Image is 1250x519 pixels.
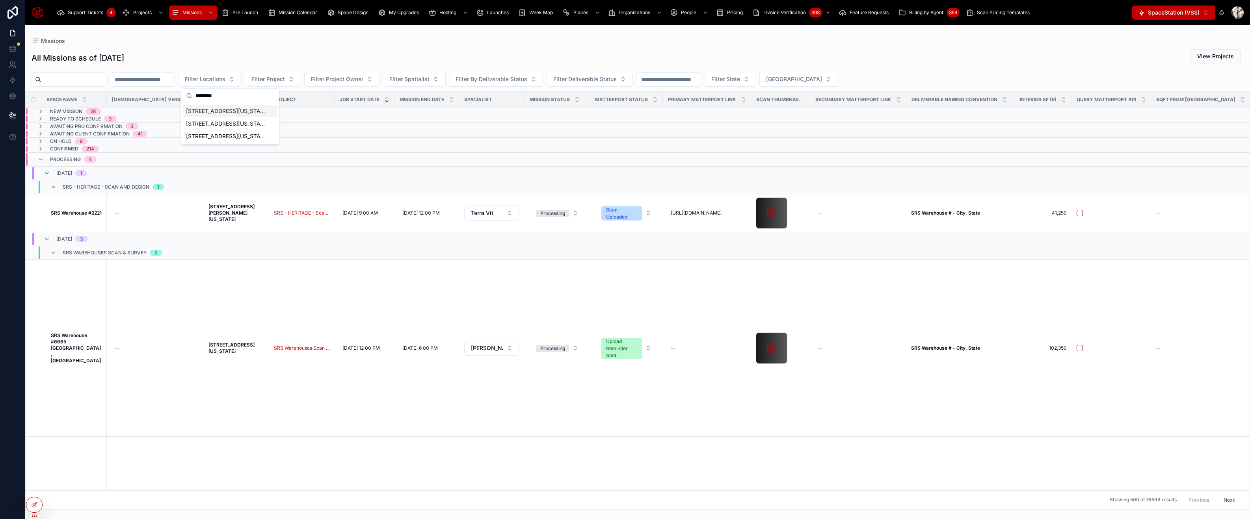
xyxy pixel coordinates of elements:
span: Interior SF (E) [1020,96,1057,103]
div: 3 [130,123,134,130]
span: Awaiting Pro Confirmation [50,123,123,130]
a: Select Button [464,340,520,356]
button: Select Button [547,72,633,87]
span: -- [1156,210,1161,216]
a: Week Map [516,6,558,20]
span: Places [573,9,588,16]
span: [PERSON_NAME] [471,344,503,352]
span: Mission Status [530,96,570,103]
span: Mission End Date [400,96,444,103]
strong: [STREET_ADDRESS][US_STATE] [208,342,255,354]
span: Scan Pricing Templates [977,9,1030,16]
strong: [STREET_ADDRESS][PERSON_NAME][US_STATE] [208,204,255,222]
div: 359 [947,8,960,17]
span: Job Start Date [340,96,379,103]
div: Upload Reminder Sent [606,338,637,359]
a: [STREET_ADDRESS][PERSON_NAME][US_STATE] [208,204,264,222]
a: Missions [32,37,65,45]
div: scrollable content [50,4,1132,21]
a: Select Button [595,202,658,224]
h1: All Missions as of [DATE] [32,52,124,63]
div: 393 [809,8,822,17]
span: View Projects [1197,52,1234,60]
div: Suggestions [181,103,279,144]
span: [DATE] 9:00 AM [342,210,378,216]
button: View Projects [1190,49,1241,63]
span: SRS Warehouses Scan & Survey [63,250,147,256]
span: Awaiting Client Confirmation [50,131,130,137]
span: Filter Locations [185,75,225,83]
a: [DATE] 6:00 PM [399,342,454,354]
span: Organizations [619,9,650,16]
button: Select Button [383,72,446,87]
span: Deliverable Naming Convention [911,96,997,103]
a: Places [560,6,604,20]
span: [DATE] 6:00 PM [402,345,438,351]
button: Select Button [595,202,658,224]
span: Filter By Deliverable Status [456,75,527,83]
span: Missions [41,37,65,45]
button: Select Button [245,72,301,87]
span: Query Matterport API [1077,96,1136,103]
a: Mission Calendar [265,6,323,20]
a: -- [1156,345,1246,351]
div: Processing [540,345,565,352]
div: -- [115,345,119,351]
div: -- [818,345,823,351]
button: Select Button [1132,6,1215,20]
a: SRS - HERITAGE - Scan and Design [274,210,330,216]
a: Support Tickets4 [54,6,118,20]
span: Scan Thumbnail [756,96,800,103]
div: -- [818,210,823,216]
a: SRS Warehouse # - City, State [911,345,1008,351]
button: Select Button [464,341,519,356]
span: Terra Vit [471,209,493,217]
span: Filter Project [251,75,285,83]
span: Primary Matterport Link [668,96,736,103]
a: Space Design [324,6,374,20]
div: 4 [106,8,116,17]
button: Select Button [530,341,585,355]
span: Matterport Status [595,96,648,103]
span: [DATE] [56,236,72,242]
span: People [681,9,696,16]
a: [STREET_ADDRESS][US_STATE] [208,342,264,354]
a: Projects [120,6,167,20]
span: Processing [50,156,81,163]
div: Scan Uploaded [606,206,637,221]
span: Pricing [727,9,743,16]
span: Filter Deliverable Status [553,75,617,83]
span: Mission Calendar [279,9,317,16]
a: Select Button [595,334,658,363]
span: Feature Requests [850,9,889,16]
a: SRS Warehouse #2221 [51,210,102,216]
a: Missions [169,6,218,20]
span: Support Tickets [68,9,103,16]
button: Select Button [759,72,838,87]
span: Week Map [529,9,553,16]
span: SpaceStation (VSS) [1148,9,1200,17]
div: -- [115,210,119,216]
div: 4 [89,156,92,163]
a: Select Button [464,205,520,221]
span: Hosting [439,9,456,16]
a: Scan Pricing Templates [964,6,1035,20]
a: Launches [474,6,514,20]
div: 26 [90,108,96,115]
a: Invoice Verification393 [750,6,835,20]
span: Showing 500 of 16599 results [1110,497,1177,503]
span: Invoice Verification [763,9,806,16]
button: Select Button [464,206,519,221]
span: Filter State [711,75,740,83]
span: Project [274,96,296,103]
span: Billing by Agent [909,9,943,16]
span: Spacialist [464,96,492,103]
div: Processing [540,210,565,217]
a: SRS Warehouses Scan & Survey [274,345,330,351]
span: Filter Spatialist [389,75,430,83]
span: [STREET_ADDRESS][US_STATE] [186,107,265,115]
span: Launches [487,9,509,16]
